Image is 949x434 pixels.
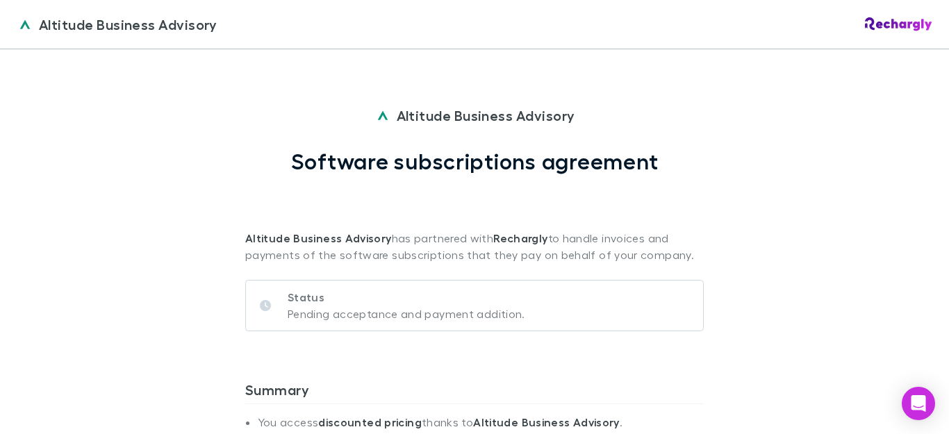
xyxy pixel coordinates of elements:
[291,148,659,174] h1: Software subscriptions agreement
[902,387,935,420] div: Open Intercom Messenger
[245,231,392,245] strong: Altitude Business Advisory
[865,17,932,31] img: Rechargly Logo
[493,231,547,245] strong: Rechargly
[245,381,704,403] h3: Summary
[39,14,217,35] span: Altitude Business Advisory
[17,16,33,33] img: Altitude Business Advisory's Logo
[288,289,525,306] p: Status
[288,306,525,322] p: Pending acceptance and payment addition.
[245,174,704,263] p: has partnered with to handle invoices and payments of the software subscriptions that they pay on...
[473,415,620,429] strong: Altitude Business Advisory
[397,105,575,126] span: Altitude Business Advisory
[318,415,422,429] strong: discounted pricing
[374,107,391,124] img: Altitude Business Advisory's Logo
